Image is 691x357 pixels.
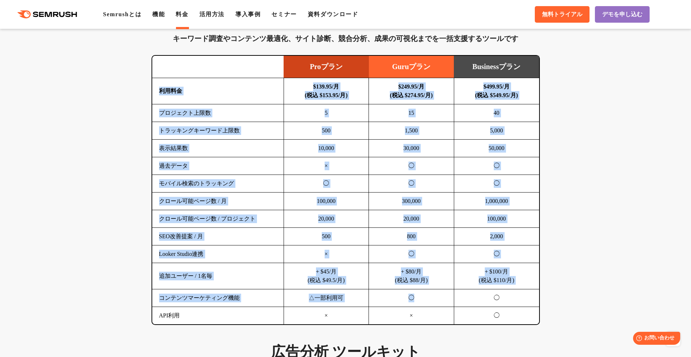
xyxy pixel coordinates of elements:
a: 機能 [152,11,165,17]
td: ◯ [454,245,539,263]
td: 20,000 [284,210,369,228]
a: 資料ダウンロード [308,11,358,17]
a: 活用方法 [199,11,225,17]
td: + $100/月 (税込 $110/月) [454,263,539,289]
iframe: Help widget launcher [627,329,683,349]
td: ◯ [369,175,454,193]
td: Looker Studio連携 [152,245,284,263]
td: モバイル検索のトラッキング [152,175,284,193]
b: 利用料金 [159,88,182,94]
td: + $80/月 (税込 $88/月) [369,263,454,289]
td: 1,500 [369,122,454,140]
a: セミナー [271,11,297,17]
td: △一部利用可 [284,289,369,307]
td: 30,000 [369,140,454,157]
td: ◯ [284,175,369,193]
td: トラッキングキーワード上限数 [152,122,284,140]
td: Proプラン [284,56,369,78]
td: ◯ [369,289,454,307]
td: SEO改善提案 / 月 [152,228,284,245]
td: 50,000 [454,140,539,157]
td: × [284,307,369,325]
td: 40 [454,104,539,122]
td: 500 [284,228,369,245]
a: 導入事例 [235,11,261,17]
td: × [369,307,454,325]
td: × [284,245,369,263]
td: 300,000 [369,193,454,210]
div: キーワード調査やコンテンツ最適化、サイト診断、競合分析、成果の可視化までを一括支援するツールです [152,33,540,44]
td: 10,000 [284,140,369,157]
b: $249.95/月 (税込 $274.95/月) [390,83,433,98]
td: 追加ユーザー / 1名毎 [152,263,284,289]
td: 1,000,000 [454,193,539,210]
td: ◯ [454,175,539,193]
td: Businessプラン [454,56,539,78]
a: 料金 [176,11,188,17]
td: 過去データ [152,157,284,175]
td: ◯ [369,245,454,263]
td: クロール可能ページ数 / 月 [152,193,284,210]
td: 20,000 [369,210,454,228]
td: 表示結果数 [152,140,284,157]
b: $499.95/月 (税込 $549.95/月) [475,83,518,98]
span: 無料トライアル [542,11,582,18]
td: API利用 [152,307,284,325]
a: Semrushとは [103,11,141,17]
a: デモを申し込む [595,6,650,23]
td: Guruプラン [369,56,454,78]
td: 100,000 [284,193,369,210]
a: 無料トライアル [535,6,590,23]
td: ◯ [454,307,539,325]
td: 5,000 [454,122,539,140]
td: コンテンツマーケティング機能 [152,289,284,307]
td: ◯ [454,289,539,307]
td: クロール可能ページ数 / プロジェクト [152,210,284,228]
td: + $45/月 (税込 $49.5/月) [284,263,369,289]
td: プロジェクト上限数 [152,104,284,122]
td: ◯ [454,157,539,175]
td: 5 [284,104,369,122]
td: 100,000 [454,210,539,228]
td: 500 [284,122,369,140]
td: 2,000 [454,228,539,245]
td: ◯ [369,157,454,175]
td: × [284,157,369,175]
span: デモを申し込む [602,11,642,18]
td: 800 [369,228,454,245]
td: 15 [369,104,454,122]
b: $139.95/月 (税込 $153.95/月) [305,83,348,98]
